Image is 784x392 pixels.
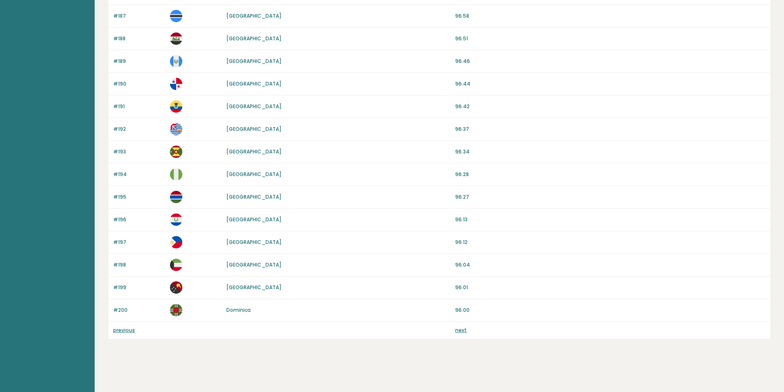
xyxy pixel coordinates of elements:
a: previous [113,327,135,334]
p: 96.37 [455,125,765,133]
img: gd.svg [170,146,182,158]
a: [GEOGRAPHIC_DATA] [226,171,281,178]
p: 96.12 [455,239,765,246]
a: [GEOGRAPHIC_DATA] [226,58,281,65]
a: [GEOGRAPHIC_DATA] [226,193,281,200]
p: 96.27 [455,193,765,201]
a: next [455,327,467,334]
p: 96.00 [455,306,765,314]
p: 96.51 [455,35,765,42]
p: 96.58 [455,12,765,20]
p: 96.28 [455,171,765,178]
img: py.svg [170,213,182,226]
img: ec.svg [170,100,182,113]
a: [GEOGRAPHIC_DATA] [226,125,281,132]
a: [GEOGRAPHIC_DATA] [226,103,281,110]
p: 96.13 [455,216,765,223]
p: #200 [113,306,165,314]
p: #190 [113,80,165,88]
p: #199 [113,284,165,291]
img: pg.svg [170,281,182,294]
img: kw.svg [170,259,182,271]
p: #196 [113,216,165,223]
img: gt.svg [170,55,182,67]
p: 96.04 [455,261,765,269]
img: iq.svg [170,32,182,45]
p: 96.44 [455,80,765,88]
a: [GEOGRAPHIC_DATA] [226,284,281,291]
a: [GEOGRAPHIC_DATA] [226,12,281,19]
img: ph.svg [170,236,182,248]
p: 96.46 [455,58,765,65]
a: [GEOGRAPHIC_DATA] [226,80,281,87]
img: io.svg [170,123,182,135]
p: #188 [113,35,165,42]
p: #195 [113,193,165,201]
p: #193 [113,148,165,155]
p: #197 [113,239,165,246]
p: #191 [113,103,165,110]
a: [GEOGRAPHIC_DATA] [226,261,281,268]
a: Dominica [226,306,251,313]
p: 96.01 [455,284,765,291]
p: #192 [113,125,165,133]
img: ng.svg [170,168,182,181]
p: #187 [113,12,165,20]
img: dm.svg [170,304,182,316]
img: gm.svg [170,191,182,203]
p: #189 [113,58,165,65]
p: 96.34 [455,148,765,155]
p: #198 [113,261,165,269]
a: [GEOGRAPHIC_DATA] [226,148,281,155]
img: pa.svg [170,78,182,90]
p: #194 [113,171,165,178]
p: 96.42 [455,103,765,110]
a: [GEOGRAPHIC_DATA] [226,239,281,246]
img: bw.svg [170,10,182,22]
a: [GEOGRAPHIC_DATA] [226,35,281,42]
a: [GEOGRAPHIC_DATA] [226,216,281,223]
